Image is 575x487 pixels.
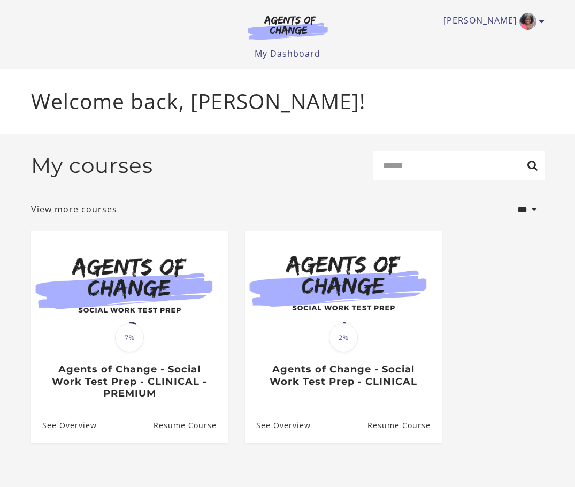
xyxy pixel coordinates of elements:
a: View more courses [31,203,117,216]
a: Toggle menu [443,13,539,30]
a: Agents of Change - Social Work Test Prep - CLINICAL - PREMIUM: See Overview [31,408,97,443]
a: Agents of Change - Social Work Test Prep - CLINICAL: See Overview [245,408,311,443]
span: 2% [329,323,358,352]
a: My Dashboard [255,48,320,59]
h3: Agents of Change - Social Work Test Prep - CLINICAL - PREMIUM [42,363,216,400]
span: 7% [115,323,144,352]
a: Agents of Change - Social Work Test Prep - CLINICAL: Resume Course [367,408,441,443]
h2: My courses [31,153,153,178]
h3: Agents of Change - Social Work Test Prep - CLINICAL [256,363,430,387]
img: Agents of Change Logo [236,15,339,40]
p: Welcome back, [PERSON_NAME]! [31,86,545,117]
a: Agents of Change - Social Work Test Prep - CLINICAL - PREMIUM: Resume Course [153,408,227,443]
